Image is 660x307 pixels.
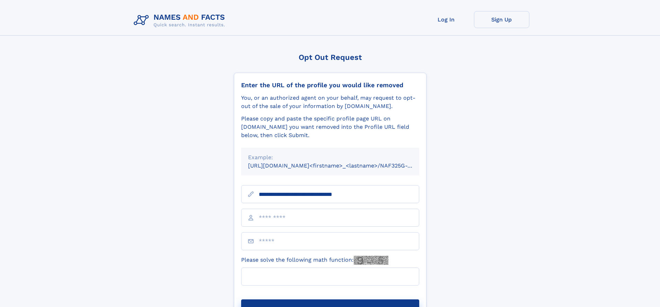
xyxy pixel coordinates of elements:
div: Opt Out Request [234,53,426,62]
div: Enter the URL of the profile you would like removed [241,81,419,89]
div: You, or an authorized agent on your behalf, may request to opt-out of the sale of your informatio... [241,94,419,110]
img: Logo Names and Facts [131,11,231,30]
div: Please copy and paste the specific profile page URL on [DOMAIN_NAME] you want removed into the Pr... [241,115,419,139]
a: Sign Up [474,11,529,28]
small: [URL][DOMAIN_NAME]<firstname>_<lastname>/NAF325G-xxxxxxxx [248,162,432,169]
label: Please solve the following math function: [241,256,388,265]
a: Log In [419,11,474,28]
div: Example: [248,153,412,162]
